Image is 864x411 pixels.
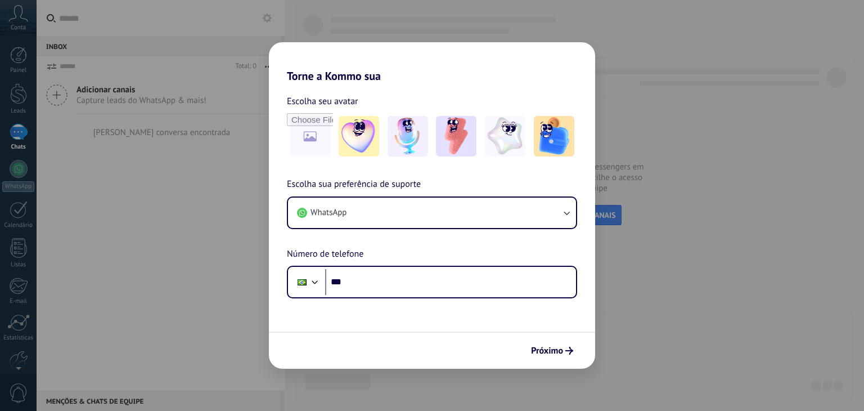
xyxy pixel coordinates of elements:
img: -2.jpeg [388,116,428,157]
h2: Torne a Kommo sua [269,42,595,83]
button: WhatsApp [288,198,576,228]
button: Próximo [526,341,578,360]
span: WhatsApp [310,207,346,218]
span: Próximo [531,347,563,355]
span: Escolha seu avatar [287,94,358,109]
span: Escolha sua preferência de suporte [287,177,421,192]
img: -1.jpeg [339,116,379,157]
div: Brazil: + 55 [291,270,313,294]
img: -4.jpeg [485,116,525,157]
span: Número de telefone [287,247,363,262]
img: -5.jpeg [534,116,574,157]
img: -3.jpeg [436,116,476,157]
